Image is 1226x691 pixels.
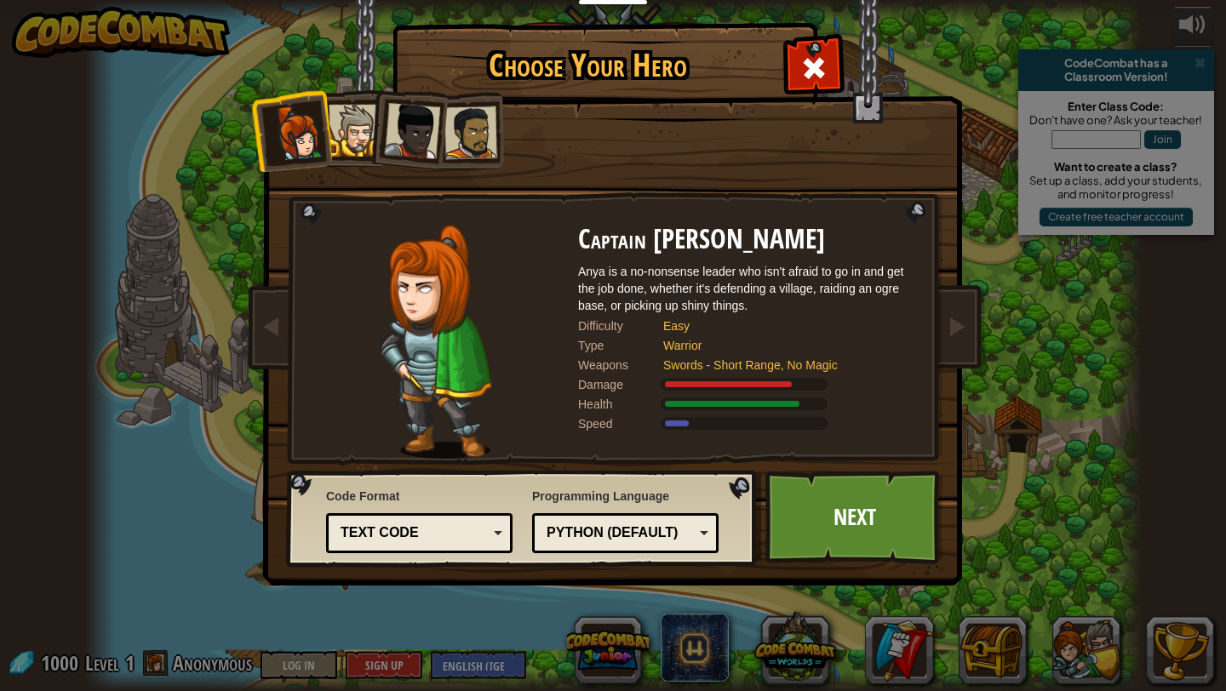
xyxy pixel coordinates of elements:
[578,376,919,393] div: Deals 120% of listed Warrior weapon damage.
[578,263,919,314] div: Anya is a no-nonsense leader who isn't afraid to go in and get the job done, whether it's defendi...
[547,523,694,543] div: Python (Default)
[663,337,902,354] div: Warrior
[578,225,919,254] h2: Captain [PERSON_NAME]
[663,357,902,374] div: Swords - Short Range, No Magic
[326,488,513,505] span: Code Format
[578,357,663,374] div: Weapons
[532,488,719,505] span: Programming Language
[663,317,902,334] div: Easy
[578,396,919,413] div: Gains 140% of listed Warrior armor health.
[578,396,663,413] div: Health
[286,471,761,568] img: language-selector-background.png
[578,317,663,334] div: Difficulty
[578,415,663,432] div: Speed
[249,89,333,172] li: Captain Anya Weston
[396,48,779,83] h1: Choose Your Hero
[578,337,663,354] div: Type
[578,376,663,393] div: Damage
[365,86,449,169] li: Lady Ida Justheart
[311,89,387,167] li: Sir Tharin Thunderfist
[426,91,504,170] li: Alejandro the Duelist
[578,415,919,432] div: Moves at 6 meters per second.
[765,471,943,564] a: Next
[380,225,491,459] img: captain-pose.png
[341,523,488,543] div: Text code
